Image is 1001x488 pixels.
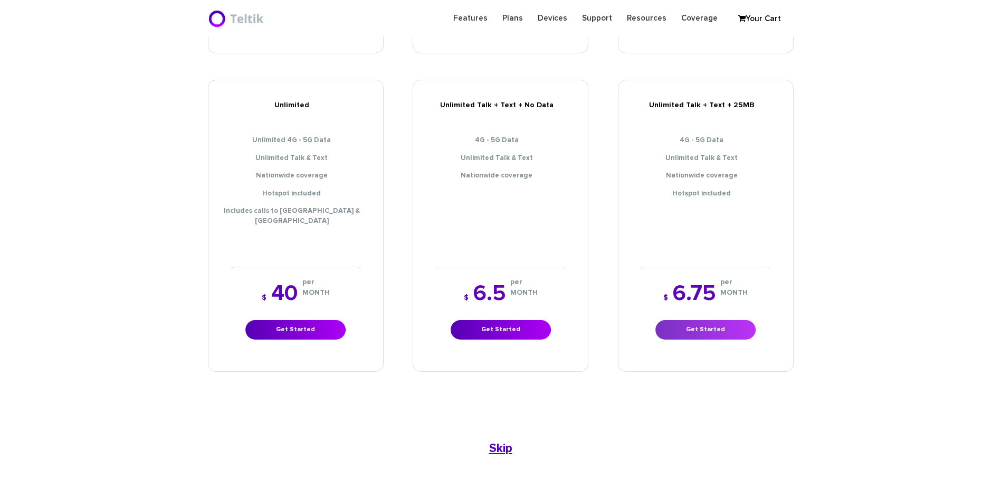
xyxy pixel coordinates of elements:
[619,8,674,29] a: Resources
[208,8,266,29] img: BriteX
[216,207,375,226] li: Includes calls to [GEOGRAPHIC_DATA] & [GEOGRAPHIC_DATA]
[720,287,748,298] i: MONTH
[510,287,538,298] i: MONTH
[464,294,469,302] span: $
[663,294,668,302] span: $
[421,136,580,146] li: 4G - 5G Data
[245,320,346,340] a: Get Started
[510,277,538,287] i: per
[262,294,266,302] span: $
[674,8,725,29] a: Coverage
[626,136,785,146] li: 4G - 5G Data
[489,443,512,455] b: Skip
[421,154,580,164] li: Unlimited Talk & Text
[575,8,619,29] a: Support
[626,171,785,181] li: Nationwide coverage
[421,171,580,181] li: Nationwide coverage
[733,11,786,27] a: Your Cart
[216,171,375,181] li: Nationwide coverage
[471,443,531,455] a: Skip
[216,136,375,146] li: Unlimited 4G - 5G Data
[473,283,506,305] span: 6.5
[216,101,375,109] h5: Unlimited
[495,8,530,29] a: Plans
[271,283,298,305] span: 40
[302,277,330,287] i: per
[216,189,375,199] li: Hotspot included
[626,154,785,164] li: Unlimited Talk & Text
[720,277,748,287] i: per
[421,101,580,109] h5: Unlimited Talk + Text + No Data
[446,8,495,29] a: Features
[626,189,785,199] li: Hotspot included
[626,101,785,109] h5: Unlimited Talk + Text + 25MB
[302,287,330,298] i: MONTH
[216,154,375,164] li: Unlimited Talk & Text
[673,283,716,305] span: 6.75
[530,8,575,29] a: Devices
